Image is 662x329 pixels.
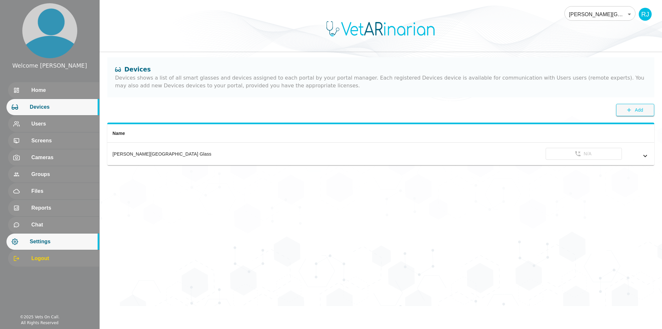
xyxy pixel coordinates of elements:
div: Devices [6,99,99,115]
div: Home [8,82,99,98]
div: Devices shows a list of all smart glasses and devices assigned to each portal by your portal mana... [115,74,646,90]
div: Settings [6,234,99,250]
span: Groups [31,170,94,178]
img: Logo [323,21,439,37]
div: All Rights Reserved [21,320,59,326]
span: Home [31,86,94,94]
span: Reports [31,204,94,212]
span: Add [635,106,643,114]
span: Settings [30,238,94,246]
img: profile.png [22,3,77,58]
div: Cameras [8,149,99,166]
span: Cameras [31,154,94,161]
div: Welcome [PERSON_NAME] [12,61,87,70]
span: Files [31,187,94,195]
div: Reports [8,200,99,216]
div: [PERSON_NAME][GEOGRAPHIC_DATA] [564,5,635,23]
div: Users [8,116,99,132]
div: Files [8,183,99,199]
div: RJ [639,8,652,21]
span: Users [31,120,94,128]
div: Groups [8,166,99,182]
div: Devices [115,65,646,74]
span: Screens [31,137,94,145]
span: Devices [30,103,94,111]
span: Logout [31,255,94,262]
table: simple table [107,124,654,165]
div: Screens [8,133,99,149]
div: © 2025 Vets On Call. [20,314,59,320]
span: Name [112,131,125,136]
span: Chat [31,221,94,229]
div: [PERSON_NAME][GEOGRAPHIC_DATA] Glass [112,151,370,157]
button: Add [616,104,654,116]
div: Logout [8,250,99,267]
div: Chat [8,217,99,233]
